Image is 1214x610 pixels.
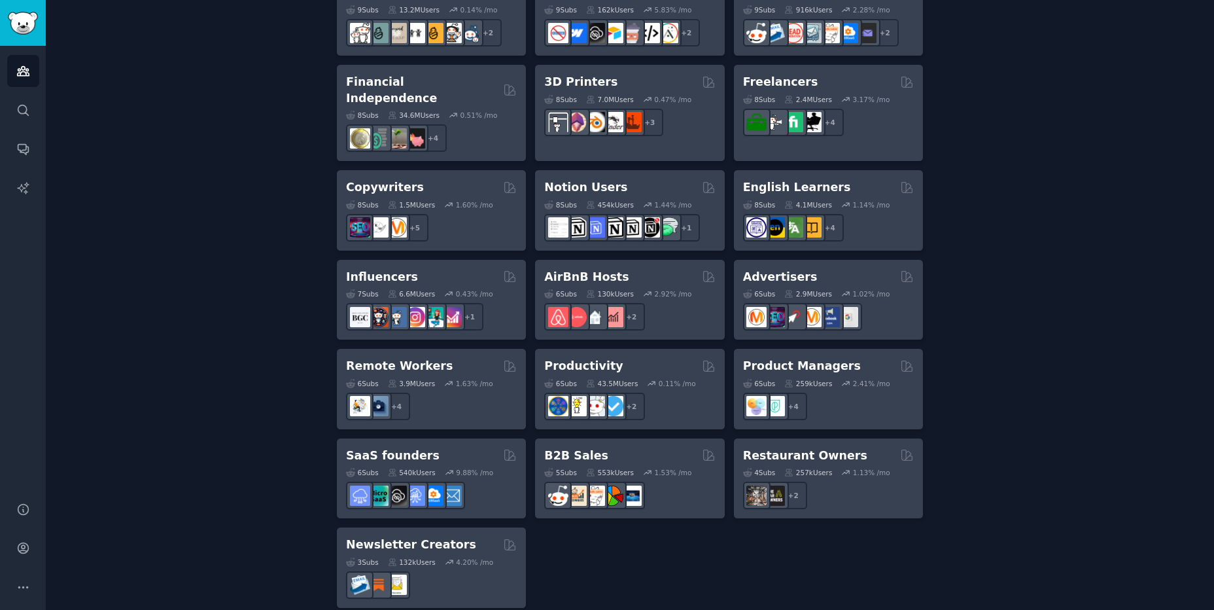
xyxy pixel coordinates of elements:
div: + 5 [401,214,428,242]
img: Emailmarketing [350,575,370,595]
div: + 4 [383,393,410,420]
img: parentsofmultiples [442,23,462,43]
img: EnglishLearning [765,217,785,238]
div: 8 Sub s [346,111,379,120]
div: 7.0M Users [586,95,634,104]
img: Fire [387,128,407,149]
div: + 2 [474,19,502,46]
img: RemoteJobs [350,396,370,416]
img: 3Dmodeling [566,112,587,132]
div: 0.47 % /mo [654,95,691,104]
div: 540k Users [388,468,436,477]
div: 6 Sub s [743,289,776,298]
img: fatFIRE [405,128,425,149]
img: rentalproperties [585,307,605,327]
h2: Influencers [346,269,418,285]
img: googleads [838,307,858,327]
img: SaaS_Email_Marketing [442,486,462,506]
img: Instagram [387,307,407,327]
img: airbnb_hosts [548,307,568,327]
div: 2.9M Users [784,289,832,298]
img: ProductManagement [746,396,767,416]
img: Emailmarketing [765,23,785,43]
div: 4.1M Users [784,200,832,209]
div: + 2 [871,19,899,46]
div: 132k Users [388,558,436,567]
div: 3 Sub s [346,558,379,567]
h2: Financial Independence [346,74,498,106]
div: 8 Sub s [743,200,776,209]
div: 0.51 % /mo [460,111,498,120]
img: Airtable [603,23,623,43]
div: + 1 [456,303,483,331]
img: B2BSaaS [423,486,443,506]
div: 34.6M Users [388,111,440,120]
img: nocode [548,23,568,43]
h2: Freelancers [743,74,818,90]
h2: Advertisers [743,269,818,285]
div: 259k Users [784,379,832,388]
div: 3.17 % /mo [853,95,890,104]
div: + 2 [617,303,645,331]
img: socialmedia [368,307,389,327]
div: 8 Sub s [544,95,577,104]
div: 8 Sub s [544,200,577,209]
img: BeautyGuruChatter [350,307,370,327]
div: 6.6M Users [388,289,436,298]
div: 2.28 % /mo [853,5,890,14]
img: B_2_B_Selling_Tips [621,486,642,506]
img: LeadGeneration [783,23,803,43]
div: 43.5M Users [586,379,638,388]
div: 0.11 % /mo [659,379,696,388]
div: 9 Sub s [544,5,577,14]
img: 3Dprinting [548,112,568,132]
img: LifeProTips [548,396,568,416]
img: BestNotionTemplates [640,217,660,238]
img: toddlers [405,23,425,43]
div: 1.60 % /mo [456,200,493,209]
img: productivity [585,396,605,416]
div: + 4 [780,393,807,420]
div: 454k Users [586,200,634,209]
div: 7 Sub s [346,289,379,298]
img: beyondthebump [387,23,407,43]
img: SingleParents [368,23,389,43]
h2: Product Managers [743,358,861,374]
div: 6 Sub s [544,379,577,388]
div: 1.5M Users [388,200,436,209]
div: 4.20 % /mo [456,558,493,567]
img: nocodelowcode [621,23,642,43]
img: AirBnBHosts [566,307,587,327]
img: b2b_sales [585,486,605,506]
div: + 4 [816,109,844,136]
img: FixMyPrint [621,112,642,132]
div: 2.41 % /mo [853,379,890,388]
h2: Productivity [544,358,623,374]
div: + 3 [636,109,663,136]
div: 1.44 % /mo [655,200,692,209]
div: 162k Users [586,5,634,14]
div: 6 Sub s [346,468,379,477]
div: + 4 [816,214,844,242]
img: content_marketing [387,217,407,238]
div: 3.9M Users [388,379,436,388]
div: 1.53 % /mo [655,468,692,477]
img: BarOwners [765,486,785,506]
img: sales [548,486,568,506]
img: Adalo [658,23,678,43]
img: ProductMgmt [765,396,785,416]
div: 1.13 % /mo [853,468,890,477]
img: Freelancers [801,112,822,132]
img: influencermarketing [423,307,443,327]
img: SEO [765,307,785,327]
div: 2.92 % /mo [655,289,692,298]
img: Newsletters [387,575,407,595]
div: 9 Sub s [743,5,776,14]
div: 5 Sub s [544,468,577,477]
div: 2.4M Users [784,95,832,104]
img: NoCodeSaaS [387,486,407,506]
div: + 4 [419,124,447,152]
img: advertising [801,307,822,327]
div: 257k Users [784,468,832,477]
img: NotionGeeks [603,217,623,238]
